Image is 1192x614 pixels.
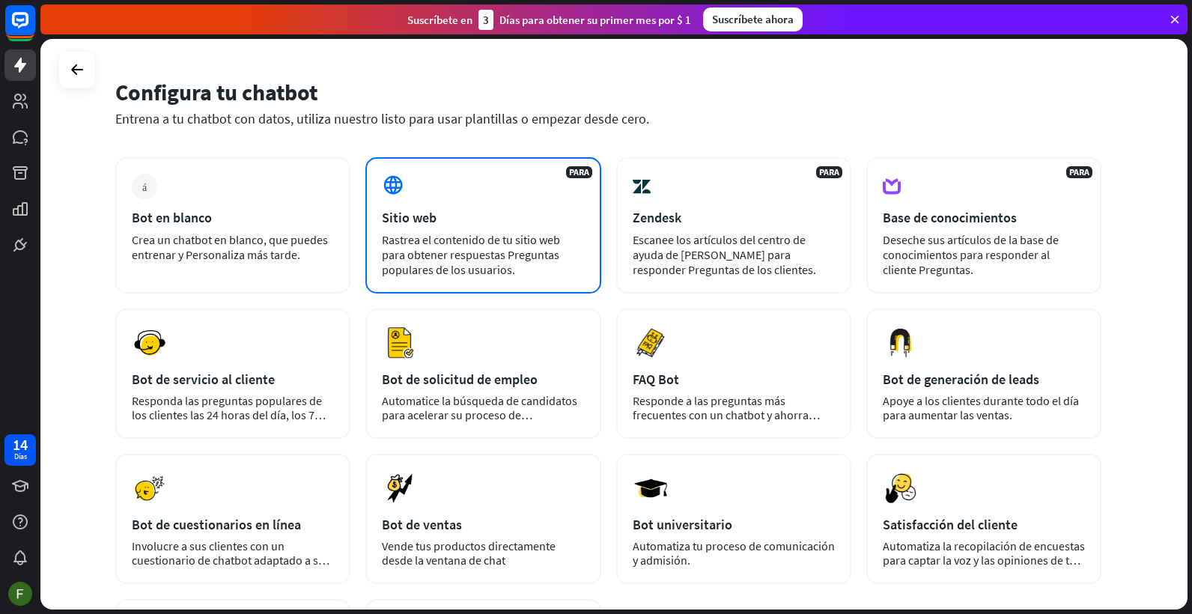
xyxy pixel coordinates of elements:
[883,232,1085,277] div: Deseche sus artículos de la base de conocimientos para responder al cliente Preguntas.
[382,539,584,568] div: Vende tus productos directamente desde la ventana de chat
[499,13,691,27] font: Días para obtener su primer mes por $ 1
[407,13,472,27] font: Suscríbete en
[633,232,835,277] div: Escanee los artículos del centro de ayuda de [PERSON_NAME] para responder Preguntas de los clientes.
[382,394,584,422] div: Automatice la búsqueda de candidatos para acelerar su proceso de contratación.
[115,78,1101,106] div: Configura tu chatbot
[382,516,584,533] div: Bot de ventas
[142,181,147,192] i: más
[1066,166,1092,178] span: PARA
[816,166,842,178] span: PARA
[132,371,334,388] div: Bot de servicio al cliente
[132,394,334,422] div: Responda las preguntas populares de los clientes las 24 horas del día, los 7 días de la semana.
[382,232,584,277] div: Rastrea el contenido de tu sitio web para obtener respuestas Preguntas populares de los usuarios.
[566,166,592,178] span: PARA
[883,516,1085,533] div: Satisfacción del cliente
[633,516,835,533] div: Bot universitario
[883,539,1085,568] div: Automatiza la recopilación de encuestas para captar la voz y las opiniones de tus clientes.
[633,539,835,568] div: Automatiza tu proceso de comunicación y admisión.
[633,371,835,388] div: FAQ Bot
[13,438,28,452] div: 14
[14,452,27,462] div: Días
[12,6,57,51] button: Abrir widget de chat de LiveChat
[132,539,334,568] div: Involucre a sus clientes con un cuestionario de chatbot adaptado a sus necesidades.
[4,434,36,466] a: 14 Días
[703,7,803,31] div: Suscríbete ahora
[132,516,334,533] div: Bot de cuestionarios en línea
[633,209,835,226] div: Zendesk
[115,110,1101,127] div: Entrena a tu chatbot con datos, utiliza nuestro listo para usar plantillas o empezar desde cero.
[132,209,334,226] div: Bot en blanco
[883,394,1085,422] div: Apoye a los clientes durante todo el día para aumentar las ventas.
[382,209,584,226] div: Sitio web
[883,371,1085,388] div: Bot de generación de leads
[382,371,584,388] div: Bot de solicitud de empleo
[478,10,493,30] div: 3
[633,394,835,422] div: Responde a las preguntas más frecuentes con un chatbot y ahorra tiempo.
[132,232,334,262] div: Crea un chatbot en blanco, que puedes entrenar y Personaliza más tarde.
[883,209,1085,226] div: Base de conocimientos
